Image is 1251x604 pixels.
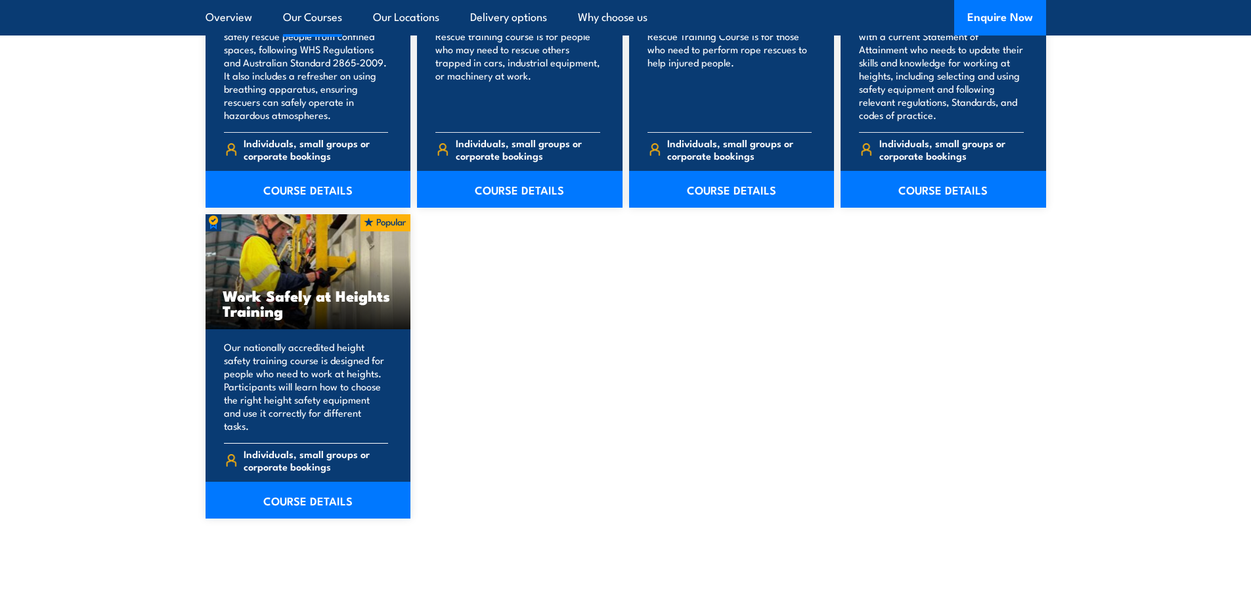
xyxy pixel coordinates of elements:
a: COURSE DETAILS [629,171,835,208]
span: Individuals, small groups or corporate bookings [244,137,388,162]
a: COURSE DETAILS [841,171,1046,208]
a: COURSE DETAILS [206,482,411,519]
a: COURSE DETAILS [417,171,623,208]
a: COURSE DETAILS [206,171,411,208]
span: Individuals, small groups or corporate bookings [879,137,1024,162]
span: Individuals, small groups or corporate bookings [456,137,600,162]
p: Our nationally accredited Road Crash Rescue training course is for people who may need to rescue ... [435,16,600,122]
p: This course teaches your team how to safely rescue people from confined spaces, following WHS Reg... [224,16,389,122]
p: This refresher course is for anyone with a current Statement of Attainment who needs to update th... [859,16,1024,122]
p: Our nationally accredited height safety training course is designed for people who need to work a... [224,340,389,432]
span: Individuals, small groups or corporate bookings [244,448,388,473]
p: Our nationally accredited Vertical Rescue Training Course is for those who need to perform rope r... [647,16,812,122]
span: Individuals, small groups or corporate bookings [667,137,812,162]
h3: Work Safely at Heights Training [223,288,394,318]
